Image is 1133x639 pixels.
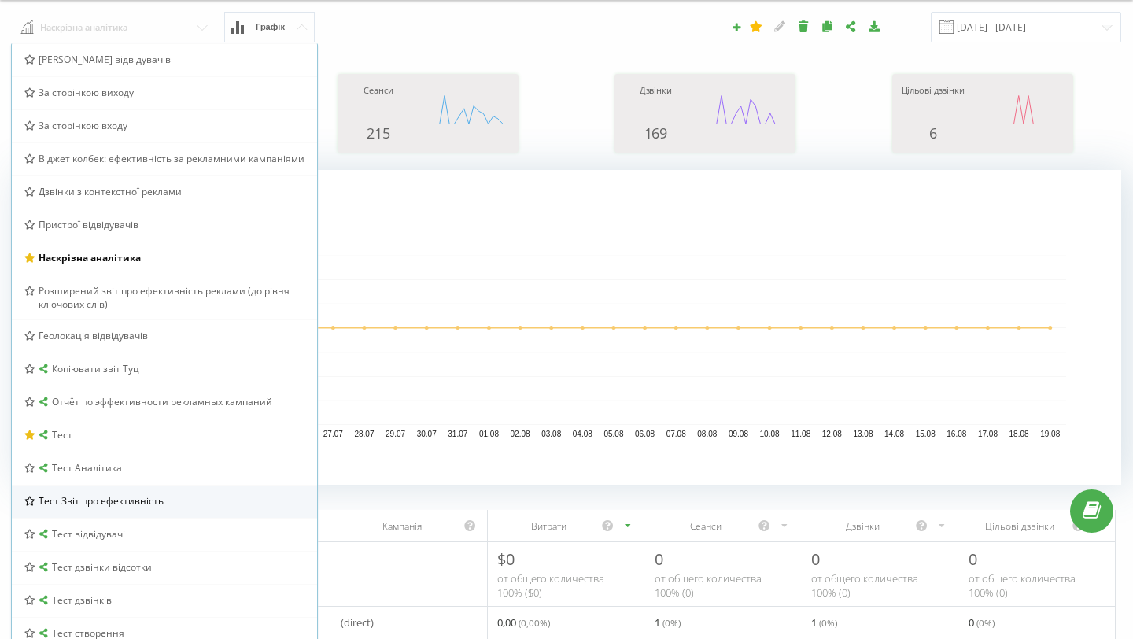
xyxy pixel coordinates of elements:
text: 14.08 [884,430,904,438]
span: ( 0 %) [819,616,837,629]
span: 0 [969,613,995,632]
div: Дзвінки [622,86,688,125]
div: Кампанія [341,519,463,533]
span: Дзвінки з контекстної реклами [39,185,182,198]
i: Звіт доступний у всіх проектах [39,593,50,603]
span: от общего количества 100% ( 0 ) [811,571,918,600]
text: 31.07 [448,430,467,438]
span: Наскрізна аналітика [39,251,141,264]
svg: A chart. [432,86,511,133]
text: 19.08 [1040,430,1060,438]
span: 6 [929,124,937,142]
span: Пристрої відвідувачів [39,218,138,231]
text: 07.08 [666,430,686,438]
text: 01.08 [479,430,499,438]
text: 28.07 [354,430,374,438]
text: 10.08 [760,430,780,438]
text: 18.08 [1009,430,1029,438]
div: Цільові дзвінки [969,519,1072,533]
text: 09.08 [729,430,748,438]
span: 215 [367,124,389,142]
text: 16.08 [947,430,966,438]
text: 03.08 [541,430,561,438]
span: 1 [655,613,681,632]
text: 12.08 [822,430,842,438]
span: Тест дзвінки відсотки [52,560,152,574]
i: Звіт доступний у всіх проектах [39,461,50,471]
text: 04.08 [573,430,592,438]
span: Графік [256,22,285,32]
span: Тест [52,428,72,441]
span: Тест відвідувачі [52,527,125,541]
div: Дзвінки [811,519,914,533]
text: 13.08 [853,430,873,438]
span: Копіювати звіт Туц [52,362,139,375]
text: 15.08 [916,430,936,438]
span: от общего количества 100% ( 0 ) [655,571,762,600]
text: 27.07 [323,430,343,438]
svg: A chart. [12,170,1121,485]
span: 169 [644,124,667,142]
span: ( 0 %) [976,616,995,629]
i: Звіт доступний у всіх проектах [39,428,50,438]
text: 06.08 [635,430,655,438]
i: Копіювати звіт [821,20,834,31]
span: Геолокація відвідувачів [39,329,148,342]
i: Створити звіт [731,22,742,31]
i: Цей звіт буде завантажено першим при відкритті Аналітики. Ви можете призначити будь-який інший ва... [750,20,763,31]
span: Тест Звіт про ефективність [39,494,164,508]
i: Звіт доступний у всіх проектах [39,626,50,636]
i: Звіт доступний у всіх проектах [39,560,50,570]
span: За сторінкою виходу [39,86,134,99]
span: от общего количества 100% ( 0 ) [969,571,1076,600]
button: Графік [224,12,315,42]
i: Звіт доступний у всіх проектах [39,362,50,371]
span: Тест дзвінків [52,593,112,607]
div: Цільові дзвінки [900,86,966,125]
span: 0 [655,549,663,570]
span: 0 [969,549,977,570]
span: 0,00 [497,613,550,632]
span: $ 0 [497,549,515,570]
i: Звіт доступний у всіх проектах [39,527,50,537]
span: Розширений звіт про ефективність реклами (до рівня ключових слів) [39,284,305,311]
span: Отчёт по эффективности рекламных кампаний [52,395,272,408]
span: ( 0,00 %) [519,616,550,629]
span: ( 0 %) [662,616,681,629]
i: Поділитися налаштуваннями звіту [844,20,858,31]
i: Редагувати звіт [773,20,787,31]
div: Сеанси [345,86,411,125]
span: 0 [811,549,820,570]
span: от общего количества 100% ( $ 0 ) [497,571,604,600]
text: 08.08 [697,430,717,438]
i: Звіт доступний у всіх проектах [39,395,50,404]
span: [PERSON_NAME] відвідувачів [39,53,171,66]
span: (direct) [341,613,374,632]
svg: A chart. [987,86,1065,133]
text: 11.08 [791,430,810,438]
div: Витрати [497,519,600,533]
text: 17.08 [978,430,998,438]
i: Видалити звіт [797,20,810,31]
i: Завантажити звіт [868,20,881,31]
text: 02.08 [511,430,530,438]
text: 29.07 [386,430,405,438]
span: Тест Аналітика [52,461,122,475]
span: За сторінкою входу [39,119,127,132]
span: Віджет колбек: ефективність за рекламними кампаніями [39,152,304,165]
text: 30.07 [417,430,437,438]
svg: A chart. [709,86,788,133]
div: Сеанси [655,519,758,533]
text: 05.08 [603,430,623,438]
span: 1 [811,613,837,632]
